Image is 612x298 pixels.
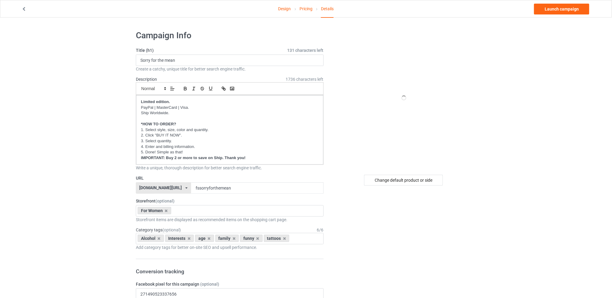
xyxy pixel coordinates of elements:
div: Write a unique, thorough description for better search engine traffic. [136,165,324,171]
div: Add category tags for better on-site SEO and upsell performance. [136,244,324,250]
div: 6 / 6 [317,227,324,233]
label: Description [136,77,157,82]
span: (optional) [200,282,219,287]
div: tattoos [264,235,290,242]
span: 1736 characters left [286,76,324,82]
div: age [195,235,214,242]
div: funny [240,235,263,242]
span: (optional) [162,227,181,232]
p: 2. Click "BUY IT NOW". [141,133,319,138]
div: For Women [138,207,171,214]
label: Category tags [136,227,181,233]
div: family [215,235,239,242]
div: [DOMAIN_NAME][URL] [139,186,182,190]
p: 3. Select quantity. [141,138,319,144]
div: Interests [165,235,194,242]
p: 4. Enter and billing information. [141,144,319,150]
h1: Campaign Info [136,30,324,41]
span: (optional) [155,199,175,203]
label: Storefront [136,198,324,204]
label: Facebook pixel for this campaign [136,281,324,287]
span: 131 characters left [287,47,324,53]
a: Launch campaign [534,4,589,14]
div: Change default product or side [364,175,443,186]
label: URL [136,175,324,181]
strong: Limited edition. [141,99,170,104]
a: Design [278,0,291,17]
div: Create a catchy, unique title for better search engine traffic. [136,66,324,72]
label: Title (h1) [136,47,324,53]
h3: Conversion tracking [136,268,324,275]
p: 1. Select style, size, color and quantity. [141,127,319,133]
p: Ship Worldwide. [141,110,319,116]
p: PayPal | MasterCard | Visa. [141,105,319,111]
a: Pricing [300,0,312,17]
div: Storefront items are displayed as recommended items on the shopping cart page. [136,217,324,223]
div: Details [321,0,334,18]
div: Alcohol [138,235,164,242]
p: 5. Done! Simple as that! [141,149,319,155]
strong: IMPORTANT: Buy 2 or more to save on Ship. Thank you! [141,155,245,160]
strong: *HOW TO ORDER? [141,122,176,126]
